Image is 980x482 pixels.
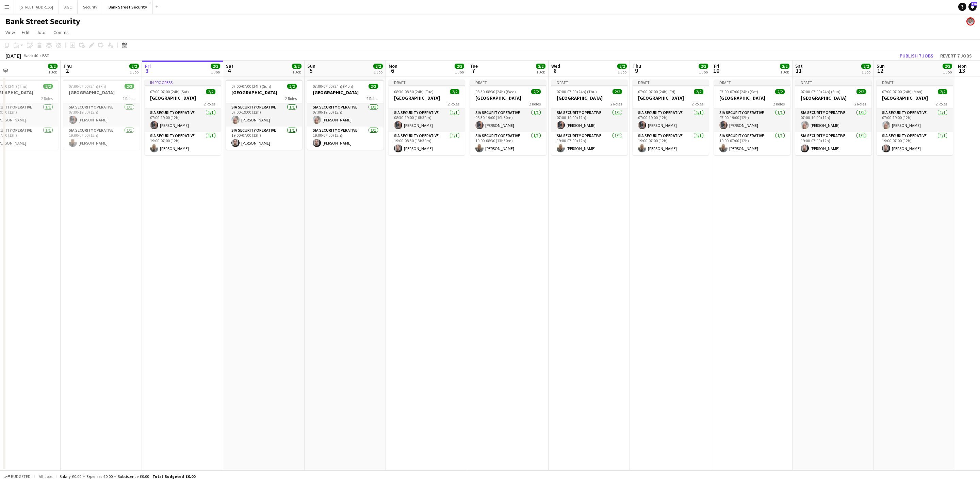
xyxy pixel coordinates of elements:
app-job-card: Draft08:30-08:30 (24h) (Tue)2/2[GEOGRAPHIC_DATA]2 RolesSIA Security Operative1/108:30-19:00 (10h3... [389,80,465,155]
app-card-role: SIA Security Operative1/107:00-19:00 (12h)[PERSON_NAME] [795,109,871,132]
span: 2/2 [287,84,297,89]
h3: [GEOGRAPHIC_DATA] [145,95,221,101]
div: Draft [633,80,709,85]
div: 07:00-07:00 (24h) (Mon)2/2[GEOGRAPHIC_DATA]2 RolesSIA Security Operative1/107:00-19:00 (12h)[PERS... [307,80,383,150]
div: BST [42,53,49,58]
app-job-card: 07:00-07:00 (24h) (Sun)2/2[GEOGRAPHIC_DATA]2 RolesSIA Security Operative1/107:00-19:00 (12h)[PERS... [226,80,302,150]
div: 1 Job [292,69,301,74]
span: 07:00-07:00 (24h) (Thu) [557,89,597,94]
span: 2/2 [861,64,871,69]
span: 13 [957,67,967,74]
span: Total Budgeted £0.00 [152,474,195,479]
app-card-role: SIA Security Operative1/107:00-19:00 (12h)[PERSON_NAME] [551,109,627,132]
app-card-role: SIA Security Operative1/119:00-07:00 (12h)[PERSON_NAME] [307,127,383,150]
span: 07:00-07:00 (24h) (Mon) [882,89,922,94]
span: 2/2 [617,64,627,69]
app-card-role: SIA Security Operative1/119:00-07:00 (12h)[PERSON_NAME] [145,132,221,155]
app-job-card: In progress07:00-07:00 (24h) (Sat)2/2[GEOGRAPHIC_DATA]2 RolesSIA Security Operative1/107:00-19:00... [145,80,221,155]
div: Draft [470,80,546,85]
a: Jobs [34,28,49,37]
span: Sat [795,63,803,69]
span: 8 [550,67,560,74]
div: In progress [145,80,221,85]
span: 7 [469,67,478,74]
div: 1 Job [618,69,626,74]
div: Draft07:00-07:00 (24h) (Sat)2/2[GEOGRAPHIC_DATA]2 RolesSIA Security Operative1/107:00-19:00 (12h)... [714,80,790,155]
div: Draft [551,80,627,85]
span: 10 [713,67,719,74]
div: 1 Job [455,69,464,74]
app-card-role: SIA Security Operative1/119:00-07:00 (12h)[PERSON_NAME] [551,132,627,155]
span: 116 [971,2,977,6]
div: Draft07:00-07:00 (24h) (Thu)2/2[GEOGRAPHIC_DATA]2 RolesSIA Security Operative1/107:00-19:00 (12h)... [551,80,627,155]
span: 07:00-07:00 (24h) (Sun) [231,84,271,89]
app-user-avatar: Charles Sandalo [966,17,975,26]
div: Draft07:00-07:00 (24h) (Mon)2/2[GEOGRAPHIC_DATA]2 RolesSIA Security Operative1/107:00-19:00 (12h)... [877,80,953,155]
div: Draft [389,80,465,85]
span: Mon [958,63,967,69]
h3: [GEOGRAPHIC_DATA] [63,89,140,96]
span: 2 [62,67,72,74]
span: View [5,29,15,35]
span: 4 [225,67,233,74]
span: 08:30-08:30 (24h) (Wed) [475,89,516,94]
span: 6 [388,67,397,74]
span: Thu [633,63,641,69]
div: Draft [795,80,871,85]
app-card-role: SIA Security Operative1/108:30-19:00 (10h30m)[PERSON_NAME] [470,109,546,132]
span: 2/2 [531,89,541,94]
span: 2 Roles [285,96,297,101]
span: 2/2 [125,84,134,89]
div: 1 Job [943,69,952,74]
div: Draft07:00-07:00 (24h) (Fri)2/2[GEOGRAPHIC_DATA]2 RolesSIA Security Operative1/107:00-19:00 (12h)... [633,80,709,155]
span: 07:00-07:00 (24h) (Sun) [801,89,840,94]
span: Week 40 [22,53,39,58]
span: Fri [145,63,151,69]
span: 07:00-07:00 (24h) (Fri) [69,84,106,89]
span: 2/2 [775,89,785,94]
span: 2/2 [211,64,220,69]
div: 1 Job [211,69,220,74]
span: 2/2 [206,89,215,94]
h1: Bank Street Security [5,16,80,27]
h3: [GEOGRAPHIC_DATA] [714,95,790,101]
button: Bank Street Security [103,0,153,14]
div: 1 Job [699,69,708,74]
span: 2 Roles [854,101,866,106]
span: 11 [794,67,803,74]
span: Mon [389,63,397,69]
span: 12 [876,67,885,74]
app-job-card: Draft07:00-07:00 (24h) (Sun)2/2[GEOGRAPHIC_DATA]2 RolesSIA Security Operative1/107:00-19:00 (12h)... [795,80,871,155]
span: 2 Roles [448,101,459,106]
span: 2/2 [780,64,789,69]
app-card-role: SIA Security Operative1/119:00-07:00 (12h)[PERSON_NAME] [877,132,953,155]
span: Sun [307,63,315,69]
app-card-role: SIA Security Operative1/107:00-19:00 (12h)[PERSON_NAME] [877,109,953,132]
span: Comms [53,29,69,35]
h3: [GEOGRAPHIC_DATA] [226,89,302,96]
h3: [GEOGRAPHIC_DATA] [795,95,871,101]
span: Thu [63,63,72,69]
span: 2 Roles [773,101,785,106]
span: 2/2 [536,64,545,69]
span: 2/2 [292,64,301,69]
span: 2/2 [943,64,952,69]
a: View [3,28,18,37]
span: 07:00-07:00 (24h) (Sat) [719,89,758,94]
span: 2/2 [699,64,708,69]
app-job-card: 07:00-07:00 (24h) (Fri)2/2[GEOGRAPHIC_DATA]2 RolesSIA Security Operative1/107:00-19:00 (12h)[PERS... [63,80,140,150]
div: [DATE] [5,52,21,59]
div: Draft [714,80,790,85]
span: 2/2 [43,84,53,89]
span: 2 Roles [122,96,134,101]
button: Revert 7 jobs [937,51,975,60]
h3: [GEOGRAPHIC_DATA] [307,89,383,96]
span: 2/2 [694,89,703,94]
span: 2 Roles [366,96,378,101]
a: 116 [968,3,977,11]
app-card-role: SIA Security Operative1/119:00-08:30 (13h30m)[PERSON_NAME] [470,132,546,155]
a: Comms [51,28,71,37]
